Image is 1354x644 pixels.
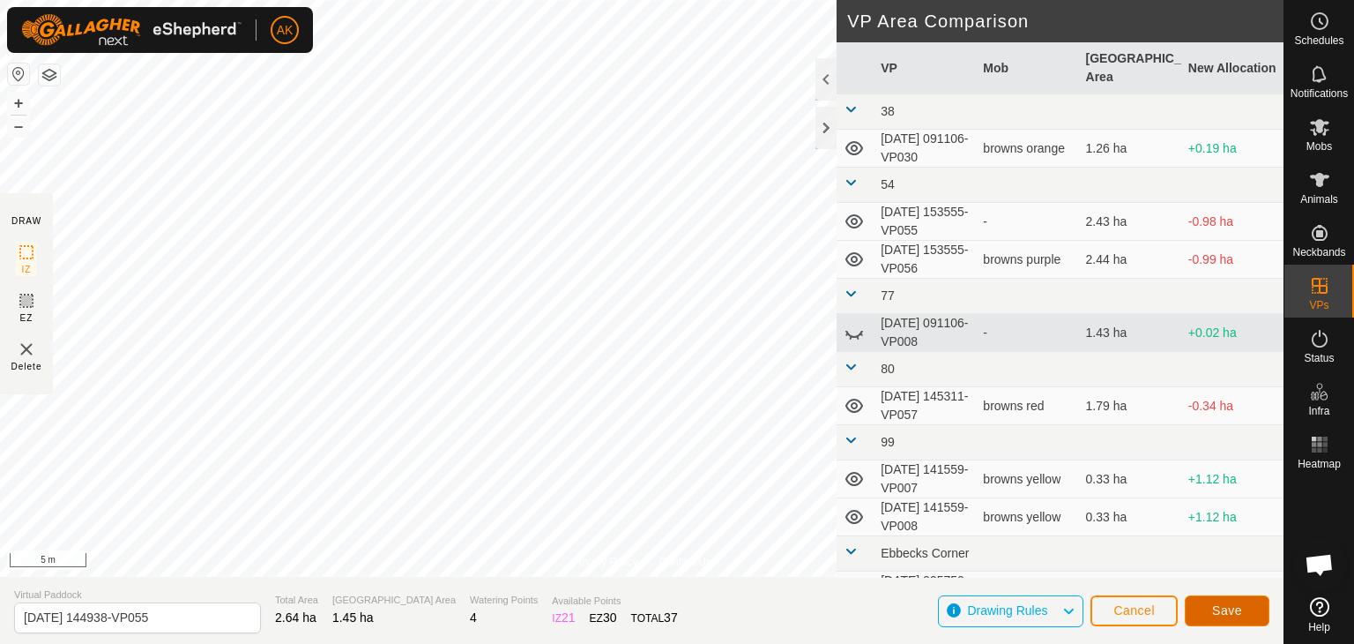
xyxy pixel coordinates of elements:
[1181,42,1283,94] th: New Allocation
[631,609,678,627] div: TOTAL
[874,461,976,498] td: [DATE] 141559-VP007
[1181,572,1283,610] td: -27.42 ha
[983,139,1071,158] div: browns orange
[847,11,1283,32] h2: VP Area Comparison
[1298,459,1341,469] span: Heatmap
[983,324,1071,342] div: -
[1079,241,1181,279] td: 2.44 ha
[881,362,895,376] span: 80
[275,610,316,625] span: 2.64 ha
[1079,387,1181,425] td: 1.79 ha
[1181,498,1283,536] td: +1.12 ha
[470,593,538,608] span: Watering Points
[1291,88,1348,99] span: Notifications
[874,387,976,425] td: [DATE] 145311-VP057
[1079,42,1181,94] th: [GEOGRAPHIC_DATA] Area
[11,360,42,373] span: Delete
[552,594,677,609] span: Available Points
[976,42,1078,94] th: Mob
[22,263,32,276] span: IZ
[1090,595,1178,626] button: Cancel
[562,610,576,625] span: 21
[470,610,477,625] span: 4
[1181,203,1283,241] td: -0.98 ha
[552,609,575,627] div: IZ
[572,554,638,570] a: Privacy Policy
[277,21,294,40] span: AK
[874,572,976,610] td: [DATE] 095750-VP001
[881,104,895,118] span: 38
[1294,35,1343,46] span: Schedules
[1292,247,1345,258] span: Neckbands
[20,311,33,325] span: EZ
[874,498,976,536] td: [DATE] 141559-VP008
[603,610,617,625] span: 30
[659,554,711,570] a: Contact Us
[664,610,678,625] span: 37
[590,609,617,627] div: EZ
[1181,130,1283,168] td: +0.19 ha
[16,339,37,360] img: VP
[967,603,1047,618] span: Drawing Rules
[39,64,60,86] button: Map Layers
[1306,141,1332,152] span: Mobs
[1079,572,1181,610] td: 28.87 ha
[881,288,895,303] span: 77
[881,177,895,191] span: 54
[1079,203,1181,241] td: 2.43 ha
[983,470,1071,489] div: browns yellow
[1181,241,1283,279] td: -0.99 ha
[8,93,29,114] button: +
[1308,622,1330,633] span: Help
[874,42,976,94] th: VP
[1309,300,1328,311] span: VPs
[983,213,1071,231] div: -
[1185,595,1269,626] button: Save
[1181,387,1283,425] td: -0.34 ha
[1079,314,1181,352] td: 1.43 ha
[1181,314,1283,352] td: +0.02 ha
[1304,353,1334,363] span: Status
[11,214,41,228] div: DRAW
[874,241,976,279] td: [DATE] 153555-VP056
[1308,406,1329,416] span: Infra
[983,508,1071,527] div: browns yellow
[874,203,976,241] td: [DATE] 153555-VP055
[874,314,976,352] td: [DATE] 091106-VP008
[1079,130,1181,168] td: 1.26 ha
[1300,194,1338,205] span: Animals
[881,435,895,449] span: 99
[332,610,374,625] span: 1.45 ha
[983,251,1071,269] div: browns purple
[1212,603,1242,618] span: Save
[1293,538,1346,591] div: Open chat
[1284,590,1354,640] a: Help
[874,130,976,168] td: [DATE] 091106-VP030
[1079,498,1181,536] td: 0.33 ha
[332,593,456,608] span: [GEOGRAPHIC_DATA] Area
[8,116,29,137] button: –
[8,64,29,85] button: Reset Map
[1181,461,1283,498] td: +1.12 ha
[275,593,318,608] span: Total Area
[14,588,261,603] span: Virtual Paddock
[881,546,969,560] span: Ebbecks Corner
[1079,461,1181,498] td: 0.33 ha
[21,14,242,46] img: Gallagher Logo
[1113,603,1155,618] span: Cancel
[983,397,1071,416] div: browns red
